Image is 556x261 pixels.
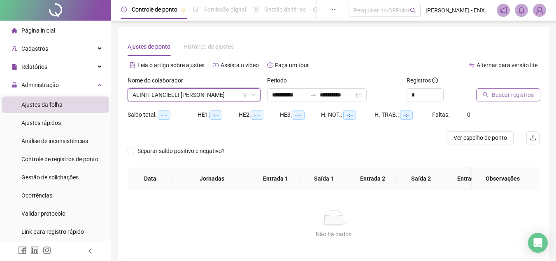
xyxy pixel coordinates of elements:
div: H. NOT.: [321,110,375,120]
button: Buscar registros [476,88,540,101]
span: search [410,7,416,14]
span: Ver espelho de ponto [454,133,507,142]
div: HE 1: [198,110,239,120]
span: linkedin [30,246,39,254]
span: Gestão de solicitações [21,174,79,181]
span: info-circle [432,78,438,83]
span: lock [12,82,17,88]
span: [PERSON_NAME] - ENXOVAL CIRIANA JRLD LTDA [426,6,492,15]
span: Validar protocolo [21,210,65,217]
span: --:-- [343,111,356,120]
label: Nome do colaborador [128,76,188,85]
span: sun [254,7,259,12]
th: Entrada 2 [348,167,397,190]
div: HE 2: [239,110,280,120]
span: 0 [467,111,470,118]
span: down [251,92,256,97]
label: Período [267,76,292,85]
span: Buscar registros [492,90,534,99]
span: to [310,92,316,98]
th: Entrada 3 [445,167,494,190]
span: ellipsis [331,7,337,12]
span: notification [500,7,507,14]
span: --:-- [400,111,413,120]
span: Ajustes da folha [21,101,63,108]
span: history [267,62,273,68]
span: Relatórios [21,63,47,70]
th: Data [128,167,173,190]
div: Saldo total: [128,110,198,120]
div: H. TRAB.: [375,110,432,120]
span: Faltas: [432,111,451,118]
span: swap-right [310,92,316,98]
th: Saída 2 [397,167,445,190]
span: bell [518,7,525,14]
span: Histórico de ajustes [184,43,234,50]
div: HE 3: [280,110,321,120]
span: Alternar para versão lite [477,62,537,68]
th: Observações [472,167,533,190]
span: Assista o vídeo [221,62,259,68]
span: file-text [130,62,135,68]
span: Ajustes rápidos [21,120,61,126]
span: clock-circle [121,7,127,12]
span: Observações [478,174,527,183]
span: dashboard [313,7,319,12]
span: left [87,248,93,254]
button: Ver espelho de ponto [447,131,514,144]
div: Open Intercom Messenger [528,233,548,253]
span: Ajustes de ponto [128,43,170,50]
span: filter [243,92,248,97]
span: file-done [193,7,199,12]
span: home [12,28,17,33]
div: Não há dados [137,230,530,239]
span: Cadastros [21,45,48,52]
span: pushpin [181,7,186,12]
span: Registros [407,76,438,85]
span: Leia o artigo sobre ajustes [137,62,205,68]
span: upload [530,134,536,141]
span: Página inicial [21,27,55,34]
span: Faça um tour [275,62,309,68]
span: Controle de registros de ponto [21,156,98,162]
span: swap [469,62,475,68]
span: search [483,92,489,98]
span: Ocorrências [21,192,52,199]
span: --:-- [292,111,305,120]
span: instagram [43,246,51,254]
span: youtube [213,62,219,68]
span: --:-- [158,111,170,120]
span: Link para registro rápido [21,228,84,235]
img: 38805 [533,4,546,16]
th: Saída 1 [300,167,348,190]
span: Admissão digital [204,6,246,13]
span: Separar saldo positivo e negativo? [134,146,228,155]
span: file [12,64,17,70]
span: Administração [21,82,59,88]
span: Análise de inconsistências [21,138,88,144]
span: user-add [12,46,17,52]
span: --:-- [251,111,263,120]
span: ALINI FLANCIELLI ZACARIAS DE FREITAS [133,89,256,101]
span: Gestão de férias [264,6,306,13]
span: Controle de ponto [132,6,177,13]
span: --:-- [209,111,222,120]
span: facebook [18,246,26,254]
th: Jornadas [173,167,251,190]
th: Entrada 1 [251,167,300,190]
